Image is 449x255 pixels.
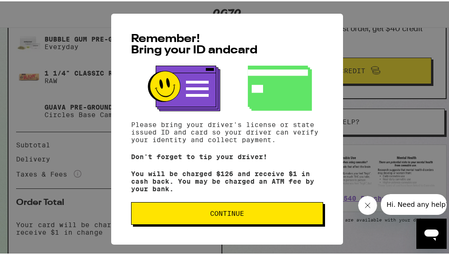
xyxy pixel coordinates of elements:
[6,7,68,14] span: Hi. Need any help?
[358,195,377,213] iframe: Close message
[381,193,447,213] iframe: Message from company
[131,152,323,159] p: Don't forget to tip your driver!
[131,32,257,55] span: Remember! Bring your ID and card
[131,201,323,223] button: Continue
[416,217,447,247] iframe: Button to launch messaging window
[131,119,323,142] p: Please bring your driver's license or state issued ID and card so your driver can verify your ide...
[210,209,244,215] span: Continue
[131,169,323,191] p: You will be charged $126 and receive $1 in cash back. You may be charged an ATM fee by your bank.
